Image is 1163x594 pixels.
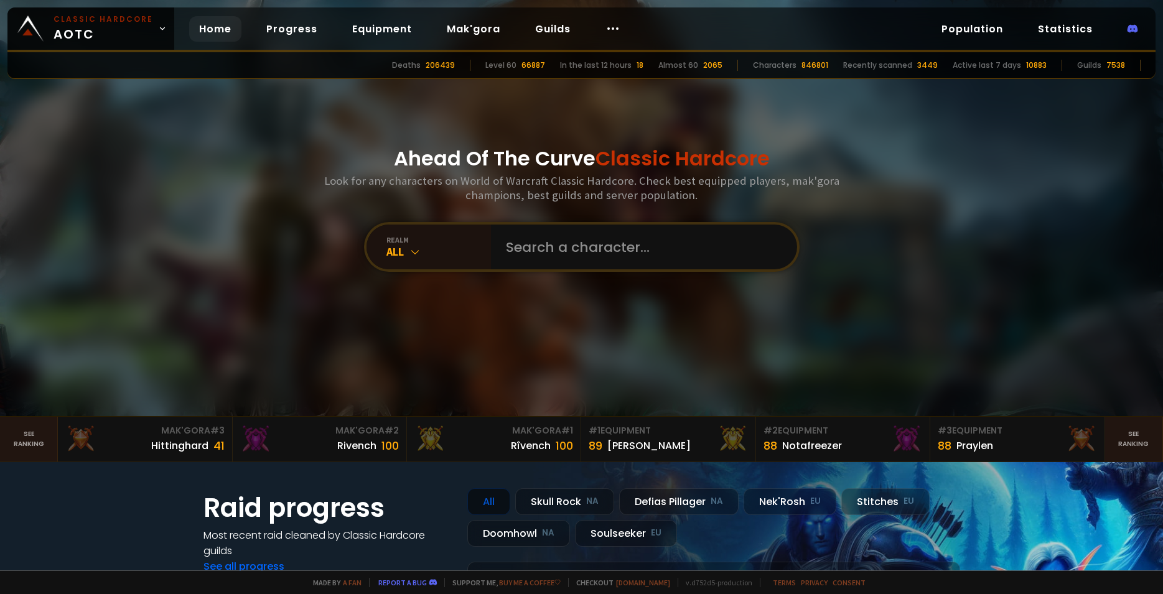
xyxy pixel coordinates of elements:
span: Made by [306,578,362,587]
a: See all progress [203,559,284,573]
small: EU [810,495,821,508]
div: Stitches [841,488,930,515]
div: Active last 7 days [953,60,1021,71]
span: AOTC [54,14,153,44]
span: # 1 [589,424,600,437]
a: Equipment [342,16,422,42]
span: Support me, [444,578,561,587]
div: Recently scanned [843,60,912,71]
a: Statistics [1028,16,1103,42]
div: 89 [589,437,602,454]
small: NA [542,527,554,539]
small: Classic Hardcore [54,14,153,25]
div: 7538 [1106,60,1125,71]
a: Terms [773,578,796,587]
div: 41 [213,437,225,454]
a: Mak'Gora#2Rivench100 [233,417,407,462]
div: Rîvench [511,438,551,453]
div: 88 [764,437,777,454]
a: Mak'Gora#1Rîvench100 [407,417,581,462]
span: # 2 [764,424,778,437]
div: Doomhowl [467,520,570,547]
div: [PERSON_NAME] [607,438,691,453]
span: # 1 [561,424,573,437]
a: Consent [833,578,866,587]
div: 18 [637,60,643,71]
div: 66887 [521,60,545,71]
a: Progress [256,16,327,42]
div: 100 [381,437,399,454]
div: Guilds [1077,60,1101,71]
a: Buy me a coffee [499,578,561,587]
div: 2065 [703,60,722,71]
div: Nek'Rosh [744,488,836,515]
a: #2Equipment88Notafreezer [756,417,930,462]
h1: Raid progress [203,488,452,527]
span: # 2 [385,424,399,437]
div: Rivench [337,438,376,453]
a: Report a bug [378,578,427,587]
div: Level 60 [485,60,516,71]
div: 3449 [917,60,938,71]
a: Seeranking [1105,417,1163,462]
div: Characters [753,60,796,71]
h3: Look for any characters on World of Warcraft Classic Hardcore. Check best equipped players, mak'g... [319,174,844,202]
div: Mak'Gora [414,424,573,437]
div: Equipment [589,424,747,437]
div: Mak'Gora [240,424,399,437]
span: Checkout [568,578,670,587]
h1: Ahead Of The Curve [394,144,770,174]
div: 88 [938,437,951,454]
div: All [386,244,491,259]
a: [DOMAIN_NAME] [616,578,670,587]
small: NA [586,495,599,508]
div: Equipment [938,424,1096,437]
span: # 3 [938,424,952,437]
a: a fan [343,578,362,587]
a: #1Equipment89[PERSON_NAME] [581,417,755,462]
div: Praylen [956,438,993,453]
span: Classic Hardcore [596,144,770,172]
a: Guilds [525,16,581,42]
div: Deaths [392,60,421,71]
a: Population [932,16,1013,42]
div: 846801 [801,60,828,71]
small: EU [651,527,661,539]
div: In the last 12 hours [560,60,632,71]
div: 206439 [426,60,455,71]
div: Almost 60 [658,60,698,71]
h4: Most recent raid cleaned by Classic Hardcore guilds [203,527,452,559]
input: Search a character... [498,225,782,269]
div: 100 [556,437,573,454]
div: Hittinghard [151,438,208,453]
a: Mak'gora [437,16,510,42]
div: realm [386,235,491,244]
div: All [467,488,510,515]
div: Skull Rock [515,488,614,515]
a: Home [189,16,241,42]
small: EU [904,495,914,508]
div: Mak'Gora [65,424,224,437]
span: # 3 [210,424,225,437]
div: Notafreezer [782,438,842,453]
a: Mak'Gora#3Hittinghard41 [58,417,232,462]
div: Soulseeker [575,520,677,547]
span: v. d752d5 - production [678,578,752,587]
a: Classic HardcoreAOTC [7,7,174,50]
div: Equipment [764,424,922,437]
div: Defias Pillager [619,488,739,515]
div: 10883 [1026,60,1047,71]
small: NA [711,495,723,508]
a: Privacy [801,578,828,587]
a: #3Equipment88Praylen [930,417,1105,462]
